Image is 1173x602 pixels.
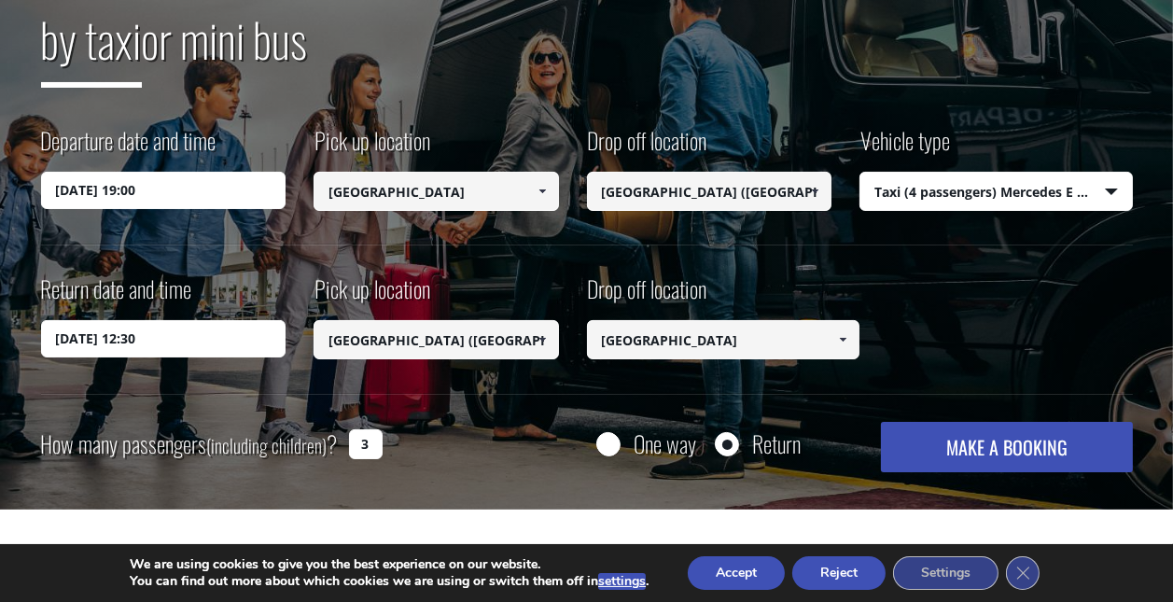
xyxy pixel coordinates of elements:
small: (including children) [207,431,328,459]
span: Taxi (4 passengers) Mercedes E Class [860,173,1132,212]
label: Departure date and time [41,124,216,172]
input: Select drop-off location [587,172,832,211]
a: Show All Items [828,320,859,359]
button: Accept [688,556,785,590]
button: MAKE A BOOKING [881,422,1132,472]
label: How many passengers ? [41,422,338,468]
a: Show All Items [526,320,557,359]
input: Select pickup location [314,320,559,359]
label: Vehicle type [859,124,950,172]
span: by taxi [41,4,142,88]
label: Pick up location [314,124,430,172]
p: We are using cookies to give you the best experience on our website. [130,556,649,573]
label: Return date and time [41,273,192,320]
button: Reject [792,556,886,590]
label: Drop off location [587,273,707,320]
button: Settings [893,556,998,590]
label: Return [752,432,801,455]
h2: or mini bus [41,1,1133,102]
label: Drop off location [587,124,707,172]
p: You can find out more about which cookies we are using or switch them off in . [130,573,649,590]
input: Select pickup location [314,172,559,211]
label: One way [634,432,696,455]
a: Show All Items [526,172,557,211]
button: Close GDPR Cookie Banner [1006,556,1040,590]
a: Show All Items [800,172,831,211]
label: Pick up location [314,273,430,320]
button: settings [598,573,646,590]
input: Select drop-off location [587,320,860,359]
